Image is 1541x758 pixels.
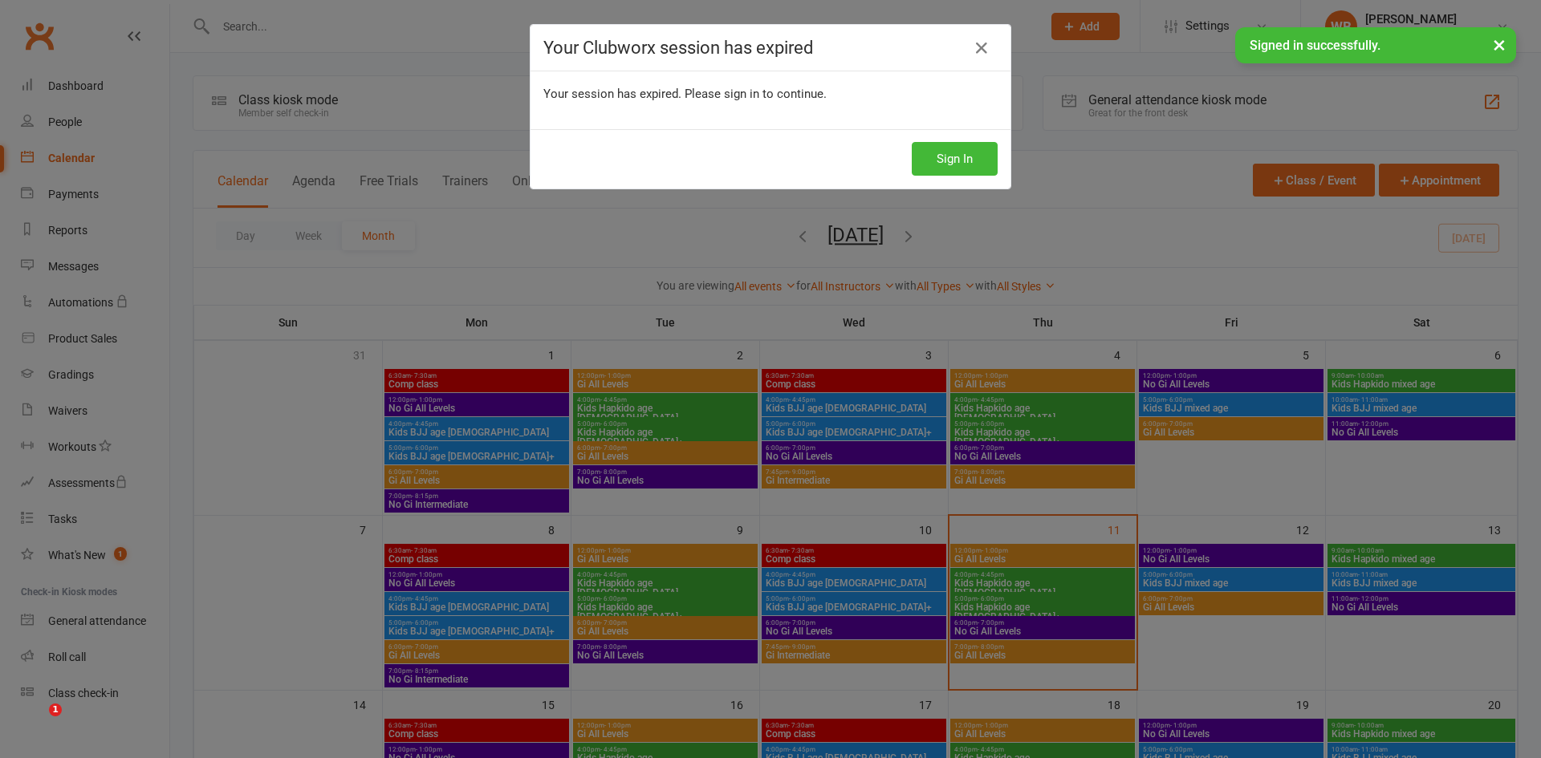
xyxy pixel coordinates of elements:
span: Your session has expired. Please sign in to continue. [543,87,827,101]
button: × [1485,27,1514,62]
span: Signed in successfully. [1250,38,1380,53]
span: 1 [49,703,62,716]
iframe: Intercom live chat [16,703,55,742]
button: Sign In [912,142,998,176]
